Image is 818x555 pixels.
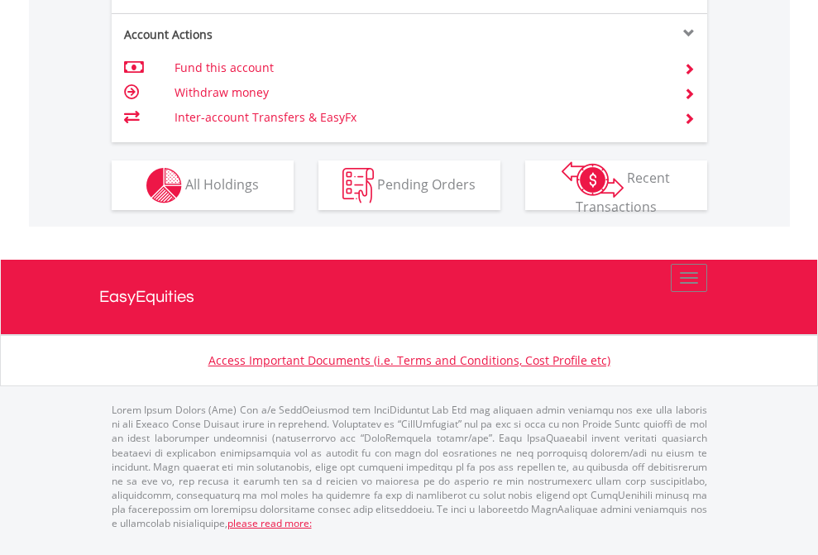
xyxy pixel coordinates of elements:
[175,55,663,80] td: Fund this account
[525,160,707,210] button: Recent Transactions
[342,168,374,203] img: pending_instructions-wht.png
[208,352,610,368] a: Access Important Documents (i.e. Terms and Conditions, Cost Profile etc)
[318,160,500,210] button: Pending Orders
[112,160,294,210] button: All Holdings
[99,260,720,334] a: EasyEquities
[227,516,312,530] a: please read more:
[112,403,707,530] p: Lorem Ipsum Dolors (Ame) Con a/e SeddOeiusmod tem InciDiduntut Lab Etd mag aliquaen admin veniamq...
[175,80,663,105] td: Withdraw money
[112,26,409,43] div: Account Actions
[562,161,624,198] img: transactions-zar-wht.png
[377,175,476,193] span: Pending Orders
[185,175,259,193] span: All Holdings
[175,105,663,130] td: Inter-account Transfers & EasyFx
[146,168,182,203] img: holdings-wht.png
